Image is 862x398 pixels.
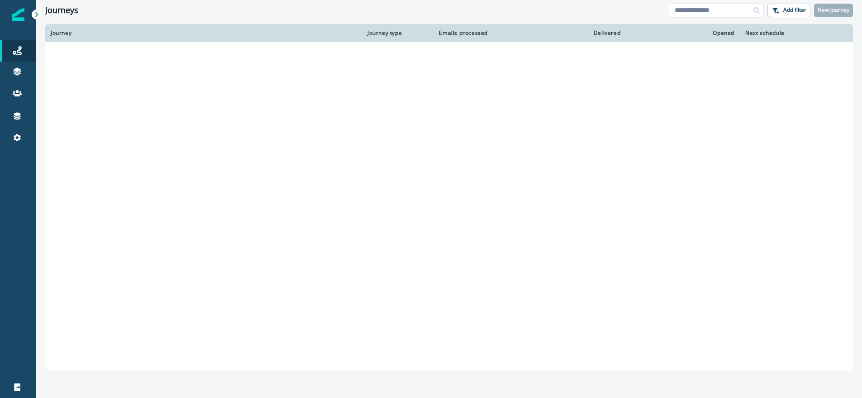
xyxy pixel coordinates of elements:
[631,29,734,37] div: Opened
[783,7,806,13] p: Add filter
[45,5,78,15] h1: Journeys
[818,7,849,13] p: New journey
[814,4,853,17] button: New journey
[12,8,24,21] img: Inflection
[499,29,620,37] div: Delivered
[745,29,825,37] div: Next schedule
[367,29,424,37] div: Journey type
[51,29,357,37] div: Journey
[767,4,810,17] button: Add filter
[435,29,488,37] div: Emails processed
